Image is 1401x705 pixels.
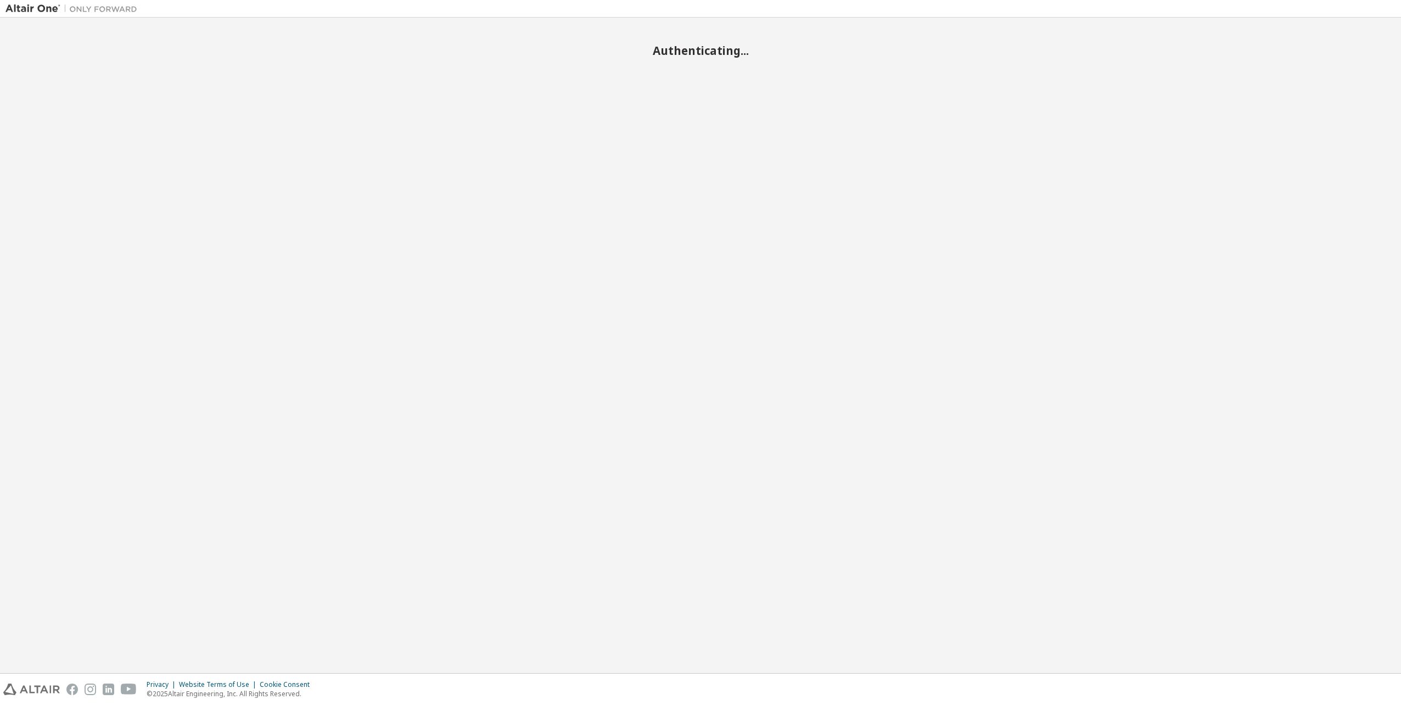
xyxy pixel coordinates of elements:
img: linkedin.svg [103,684,114,695]
p: © 2025 Altair Engineering, Inc. All Rights Reserved. [147,689,316,698]
img: Altair One [5,3,143,14]
img: youtube.svg [121,684,137,695]
img: facebook.svg [66,684,78,695]
div: Cookie Consent [260,680,316,689]
h2: Authenticating... [5,43,1396,58]
img: altair_logo.svg [3,684,60,695]
div: Privacy [147,680,179,689]
div: Website Terms of Use [179,680,260,689]
img: instagram.svg [85,684,96,695]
